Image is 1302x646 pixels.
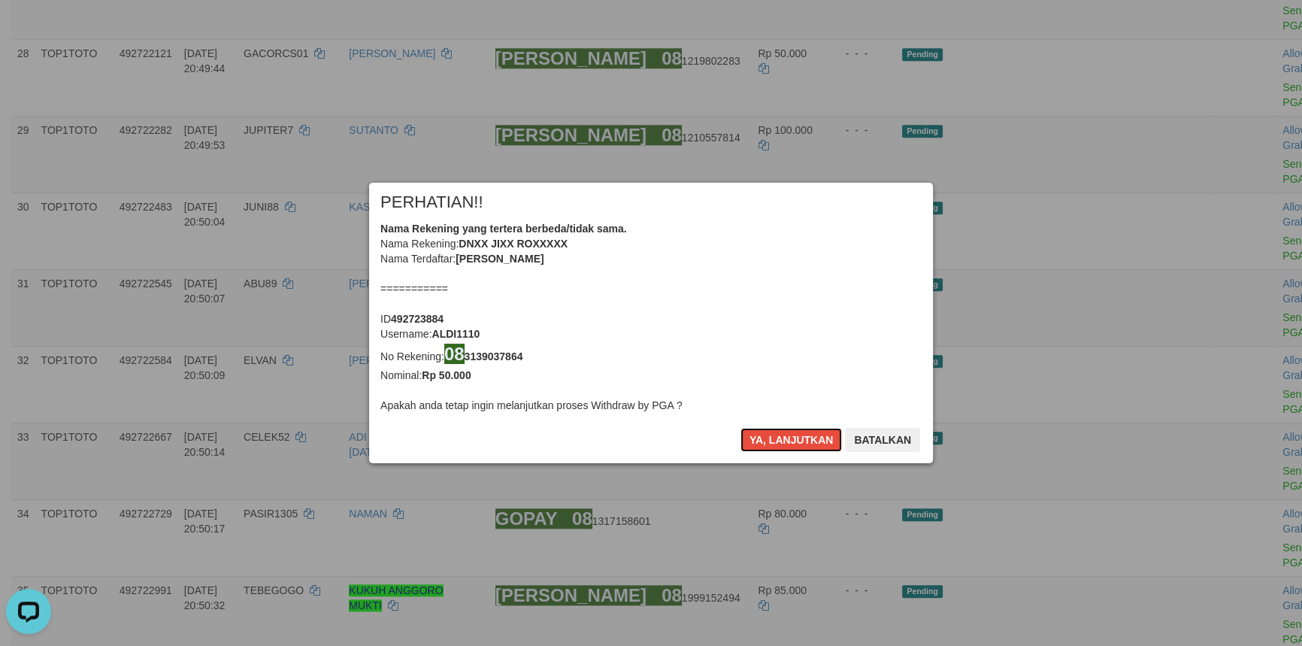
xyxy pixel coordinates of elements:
[380,223,627,235] b: Nama Rekening yang tertera berbeda/tidak sama.
[444,350,523,362] b: 3139037864
[380,221,922,412] div: Nama Rekening: Nama Terdaftar: =========== ID Username: No Rekening: Nominal: Apakah anda tetap i...
[459,238,568,250] b: DNXX JIXX ROXXXXX
[845,428,920,452] button: Batalkan
[431,328,480,340] b: ALDI1110
[456,253,544,265] b: [PERSON_NAME]
[444,344,465,364] ah_el_jm_1757876466094: 08
[380,195,483,210] span: PERHATIAN!!
[740,428,843,452] button: Ya, lanjutkan
[6,6,51,51] button: Open LiveChat chat widget
[422,369,471,381] b: Rp 50.000
[391,313,444,325] b: 492723884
